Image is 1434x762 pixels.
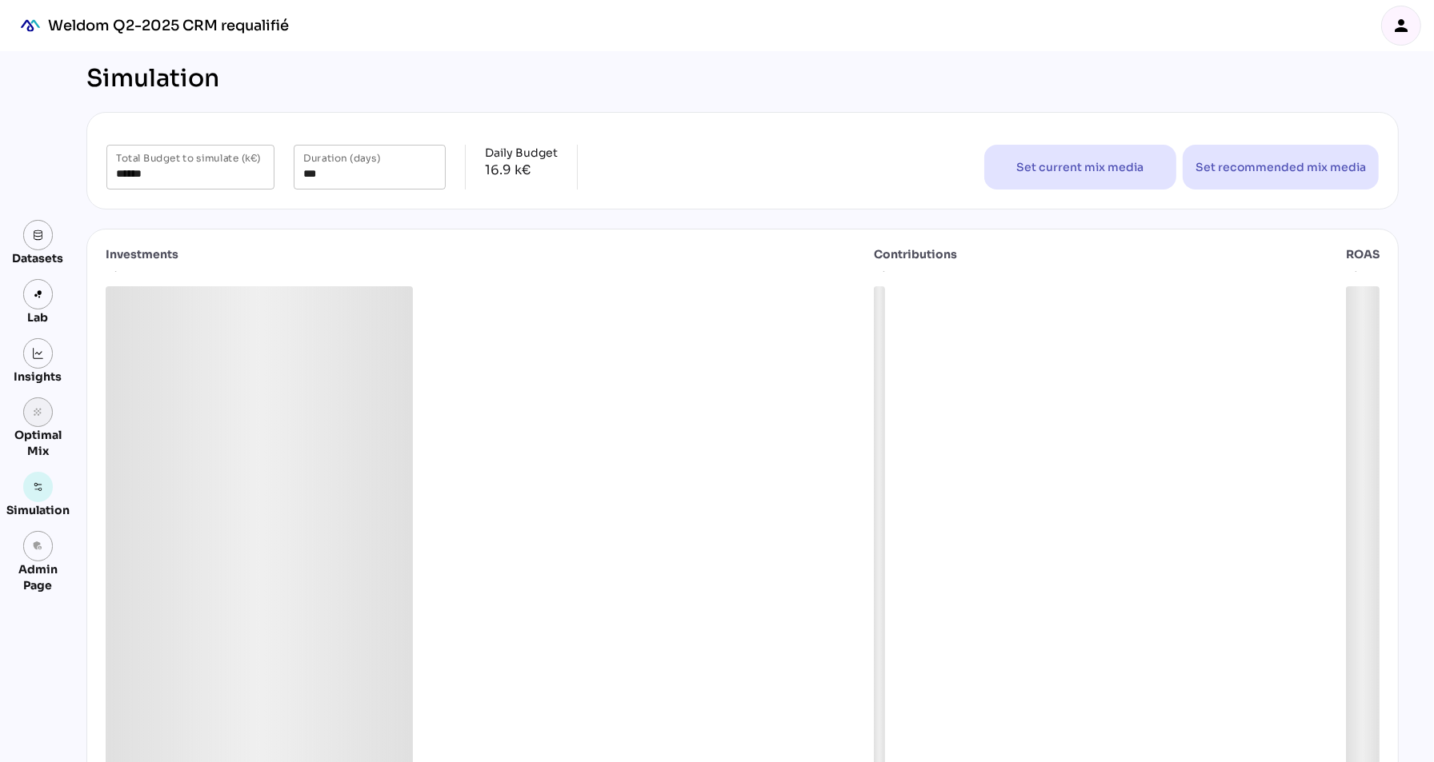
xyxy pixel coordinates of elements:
[21,309,56,325] div: Lab
[6,502,70,518] div: Simulation
[1196,158,1366,177] span: Set recommended mix media
[1392,16,1411,35] i: person
[1017,158,1144,177] span: Set current mix media
[984,145,1176,190] button: Set current mix media
[14,369,62,385] div: Insights
[6,561,70,593] div: Admin Page
[33,348,44,359] img: graph.svg
[33,481,44,493] img: settings.svg
[6,427,70,459] div: Optimal Mix
[48,16,289,35] div: Weldom Q2-2025 CRM requalifié
[13,8,48,43] div: mediaROI
[1346,246,1380,262] span: ROAS
[303,145,436,190] input: Duration (days)
[33,229,44,241] img: data.svg
[86,64,219,93] div: Simulation
[33,541,44,552] i: admin_panel_settings
[1183,145,1379,190] button: Set recommended mix media
[13,250,64,266] div: Datasets
[485,145,558,161] div: Daily Budget
[33,407,44,418] i: grain
[116,145,265,190] input: Total Budget to simulate (k€)
[33,289,44,300] img: lab.svg
[485,161,558,180] div: 16.9 k€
